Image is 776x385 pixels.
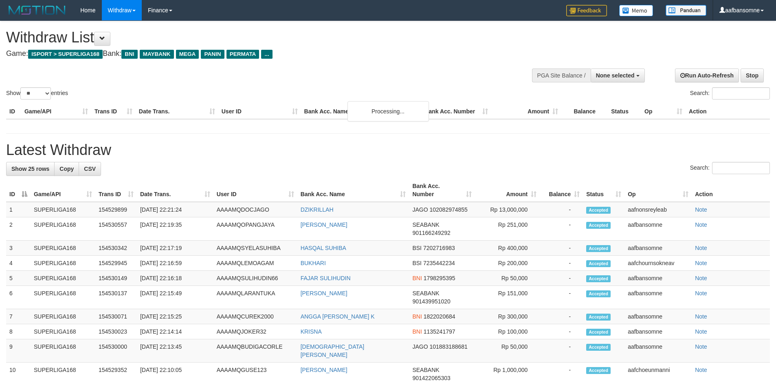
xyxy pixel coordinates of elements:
[412,367,439,373] span: SEABANK
[712,162,770,174] input: Search:
[695,367,707,373] a: Note
[6,271,31,286] td: 5
[6,50,509,58] h4: Game: Bank:
[213,202,297,217] td: AAAAMQDOCJAGO
[95,286,137,309] td: 154530137
[586,290,611,297] span: Accepted
[624,256,692,271] td: aafchournsokneav
[31,202,95,217] td: SUPERLIGA168
[624,271,692,286] td: aafbansomne
[624,286,692,309] td: aafbansomne
[137,241,213,256] td: [DATE] 22:17:19
[412,221,439,228] span: SEABANK
[176,50,199,59] span: MEGA
[608,104,641,119] th: Status
[624,339,692,363] td: aafbansomne
[261,50,272,59] span: ...
[301,104,422,119] th: Bank Acc. Name
[213,339,297,363] td: AAAAMQBUDIGACORLE
[31,286,95,309] td: SUPERLIGA168
[540,217,583,241] td: -
[586,344,611,351] span: Accepted
[28,50,103,59] span: ISPORT > SUPERLIGA168
[31,217,95,241] td: SUPERLIGA168
[586,260,611,267] span: Accepted
[213,217,297,241] td: AAAAMQOPANGJAYA
[695,343,707,350] a: Note
[586,329,611,336] span: Accepted
[213,241,297,256] td: AAAAMQSYELASUHIBA
[475,324,540,339] td: Rp 100,000
[31,324,95,339] td: SUPERLIGA168
[695,245,707,251] a: Note
[137,309,213,324] td: [DATE] 22:15:25
[11,166,49,172] span: Show 25 rows
[301,275,351,281] a: FAJAR SULIHUDIN
[475,339,540,363] td: Rp 50,000
[695,275,707,281] a: Note
[6,29,509,46] h1: Withdraw List
[412,375,450,381] span: Copy 901422065303 to clipboard
[31,339,95,363] td: SUPERLIGA168
[695,313,707,320] a: Note
[6,217,31,241] td: 2
[201,50,224,59] span: PANIN
[624,202,692,217] td: aafnonsreyleab
[540,339,583,363] td: -
[137,256,213,271] td: [DATE] 22:16:59
[301,343,365,358] a: [DEMOGRAPHIC_DATA][PERSON_NAME]
[566,5,607,16] img: Feedback.jpg
[619,5,653,16] img: Button%20Memo.svg
[6,179,31,202] th: ID: activate to sort column descending
[31,256,95,271] td: SUPERLIGA168
[412,206,428,213] span: JAGO
[686,104,770,119] th: Action
[137,324,213,339] td: [DATE] 22:14:14
[6,309,31,324] td: 7
[741,69,764,82] a: Stop
[6,87,68,100] label: Show entries
[137,339,213,363] td: [DATE] 22:13:45
[695,206,707,213] a: Note
[95,271,137,286] td: 154530149
[540,241,583,256] td: -
[412,313,422,320] span: BNI
[6,202,31,217] td: 1
[475,217,540,241] td: Rp 251,000
[136,104,218,119] th: Date Trans.
[475,256,540,271] td: Rp 200,000
[475,271,540,286] td: Rp 50,000
[140,50,174,59] span: MAYBANK
[624,309,692,324] td: aafbansomne
[429,343,467,350] span: Copy 101883188681 to clipboard
[690,87,770,100] label: Search:
[137,271,213,286] td: [DATE] 22:16:18
[95,202,137,217] td: 154529899
[475,202,540,217] td: Rp 13,000,000
[95,256,137,271] td: 154529945
[586,275,611,282] span: Accepted
[624,179,692,202] th: Op: activate to sort column ascending
[6,256,31,271] td: 4
[641,104,686,119] th: Op
[424,275,455,281] span: Copy 1798295395 to clipboard
[121,50,137,59] span: BNI
[301,260,326,266] a: BUKHARI
[95,217,137,241] td: 154530557
[540,324,583,339] td: -
[226,50,259,59] span: PERMATA
[540,271,583,286] td: -
[31,309,95,324] td: SUPERLIGA168
[423,260,455,266] span: Copy 7235442234 to clipboard
[412,230,450,236] span: Copy 901166249292 to clipboard
[31,271,95,286] td: SUPERLIGA168
[424,313,455,320] span: Copy 1822020684 to clipboard
[491,104,561,119] th: Amount
[347,101,429,122] div: Processing...
[412,245,422,251] span: BSI
[95,309,137,324] td: 154530071
[84,166,96,172] span: CSV
[213,324,297,339] td: AAAAMQJOKER32
[6,142,770,158] h1: Latest Withdraw
[540,309,583,324] td: -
